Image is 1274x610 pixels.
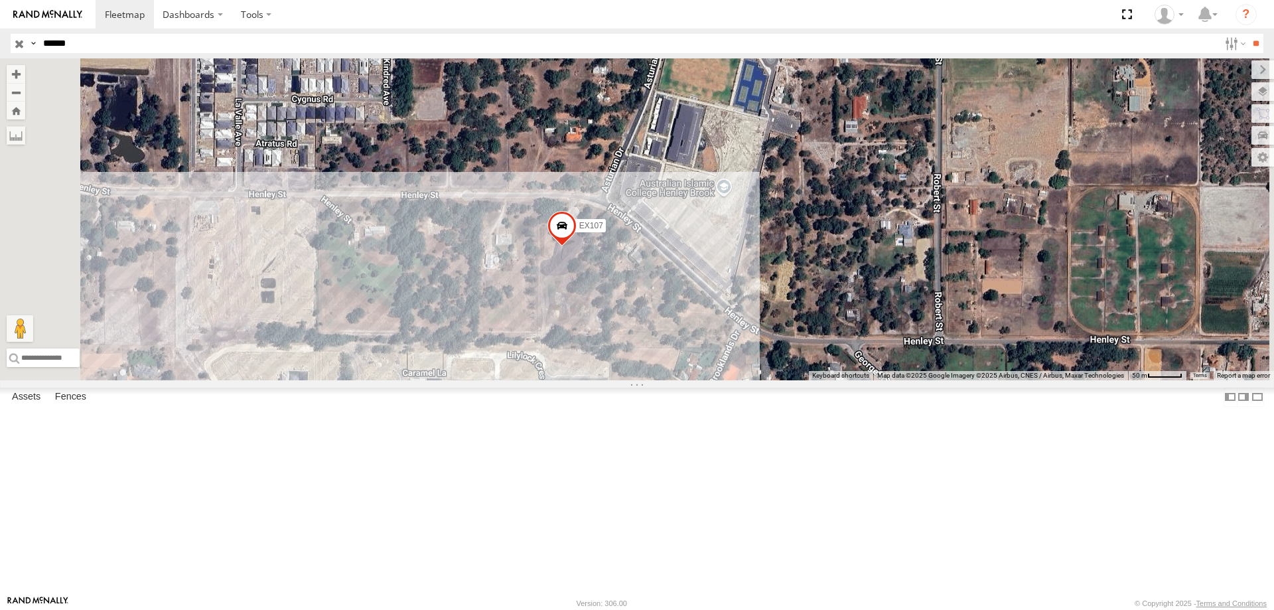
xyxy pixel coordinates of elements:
button: Zoom out [7,83,25,102]
button: Zoom Home [7,102,25,119]
span: EX107 [579,221,603,230]
label: Search Query [28,34,38,53]
label: Search Filter Options [1220,34,1248,53]
a: Terms (opens in new tab) [1193,373,1207,378]
div: © Copyright 2025 - [1135,599,1267,607]
button: Zoom in [7,65,25,83]
label: Fences [48,388,93,406]
label: Assets [5,388,47,406]
span: 50 m [1132,372,1147,379]
i: ? [1236,4,1257,25]
span: Map data ©2025 Google Imagery ©2025 Airbus, CNES / Airbus, Maxar Technologies [877,372,1124,379]
label: Measure [7,126,25,145]
label: Map Settings [1251,148,1274,167]
button: Keyboard shortcuts [812,371,869,380]
button: Map scale: 50 m per 49 pixels [1128,371,1186,380]
div: Version: 306.00 [577,599,627,607]
a: Terms and Conditions [1196,599,1267,607]
a: Visit our Website [7,597,68,610]
div: Luke Walker [1150,5,1188,25]
label: Dock Summary Table to the Right [1237,388,1250,407]
button: Drag Pegman onto the map to open Street View [7,315,33,342]
label: Hide Summary Table [1251,388,1264,407]
label: Dock Summary Table to the Left [1224,388,1237,407]
img: rand-logo.svg [13,10,82,19]
a: Report a map error [1217,372,1270,379]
